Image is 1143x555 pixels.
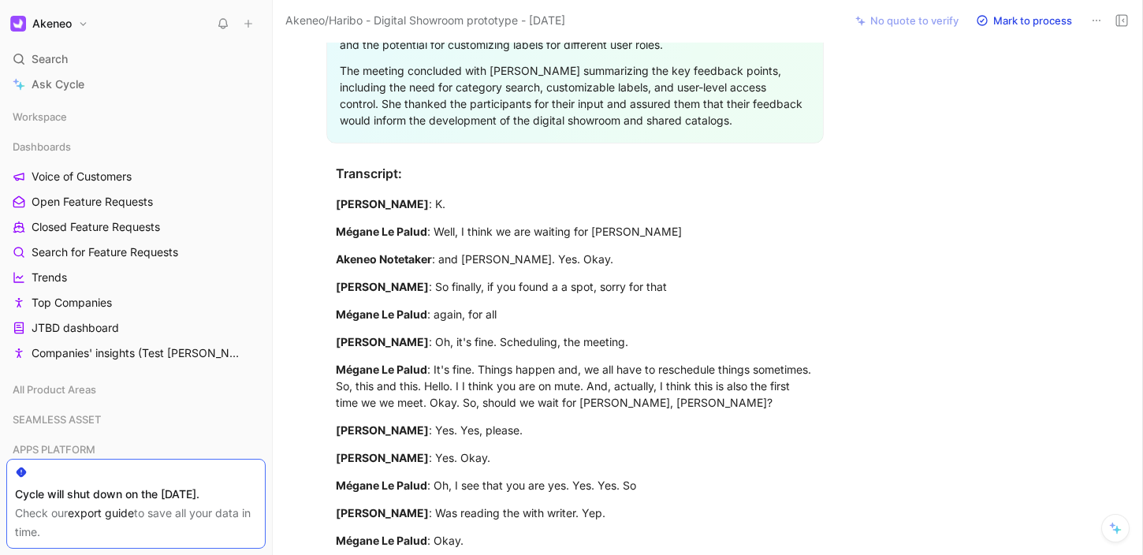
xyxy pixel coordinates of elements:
div: : Well, I think we are waiting for [PERSON_NAME] [336,223,814,240]
mark: [PERSON_NAME] [336,506,429,520]
div: : Oh, it's fine. Scheduling, the meeting. [336,333,814,350]
mark: [PERSON_NAME] [336,423,429,437]
div: Search [6,47,266,71]
a: Open Feature Requests [6,190,266,214]
mark: [PERSON_NAME] [336,280,429,293]
div: Cycle will shut down on the [DATE]. [15,485,257,504]
a: Trends [6,266,266,289]
span: Trends [32,270,67,285]
span: Search for Feature Requests [32,244,178,260]
div: : again, for all [336,306,814,322]
a: Ask Cycle [6,73,266,96]
div: DashboardsVoice of CustomersOpen Feature RequestsClosed Feature RequestsSearch for Feature Reques... [6,135,266,365]
span: Closed Feature Requests [32,219,160,235]
div: : Yes. Yes, please. [336,422,814,438]
div: : So finally, if you found a a spot, sorry for that [336,278,814,295]
a: Top Companies [6,291,266,315]
span: Akeneo/Haribo - Digital Showroom prototype - [DATE] [285,11,565,30]
mark: [PERSON_NAME] [336,451,429,464]
div: The meeting concluded with [PERSON_NAME] summarizing the key feedback points, including the need ... [340,62,810,129]
span: Ask Cycle [32,75,84,94]
div: SEAMLESS ASSET [6,408,266,436]
span: APPS PLATFORM [13,441,95,457]
span: Dashboards [13,139,71,155]
div: APPS PLATFORM [6,438,266,461]
span: Workspace [13,109,67,125]
div: : Oh, I see that you are yes. Yes. Yes. So [336,477,814,494]
div: APPS PLATFORM [6,438,266,466]
button: No quote to verify [848,9,966,32]
div: : It's fine. Things happen and, we all have to reschedule things sometimes. So, this and this. He... [336,361,814,411]
a: Voice of Customers [6,165,266,188]
a: Companies' insights (Test [PERSON_NAME]) [6,341,266,365]
span: Search [32,50,68,69]
button: Mark to process [969,9,1079,32]
mark: Mégane Le Palud [336,225,427,238]
span: Voice of Customers [32,169,132,184]
mark: Mégane Le Palud [336,307,427,321]
a: JTBD dashboard [6,316,266,340]
a: export guide [68,506,134,520]
button: AkeneoAkeneo [6,13,92,35]
div: All Product Areas [6,378,266,401]
div: Transcript: [336,164,814,183]
div: Check our to save all your data in time. [15,504,257,542]
div: All Product Areas [6,378,266,406]
div: Dashboards [6,135,266,158]
span: JTBD dashboard [32,320,119,336]
div: : Okay. [336,532,814,549]
div: : Was reading the with writer. Yep. [336,505,814,521]
div: Workspace [6,105,266,129]
img: Akeneo [10,16,26,32]
span: Open Feature Requests [32,194,153,210]
span: Top Companies [32,295,112,311]
mark: [PERSON_NAME] [336,197,429,210]
mark: [PERSON_NAME] [336,335,429,348]
mark: Mégane Le Palud [336,479,427,492]
span: All Product Areas [13,382,96,397]
span: SEAMLESS ASSET [13,412,101,427]
mark: Mégane Le Palud [336,534,427,547]
mark: Mégane Le Palud [336,363,427,376]
span: Companies' insights (Test [PERSON_NAME]) [32,345,244,361]
div: : Yes. Okay. [336,449,814,466]
div: : K. [336,196,814,212]
div: : and [PERSON_NAME]. Yes. Okay. [336,251,814,267]
mark: Akeneo Notetaker [336,252,432,266]
h1: Akeneo [32,17,72,31]
div: SEAMLESS ASSET [6,408,266,431]
a: Search for Feature Requests [6,240,266,264]
a: Closed Feature Requests [6,215,266,239]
